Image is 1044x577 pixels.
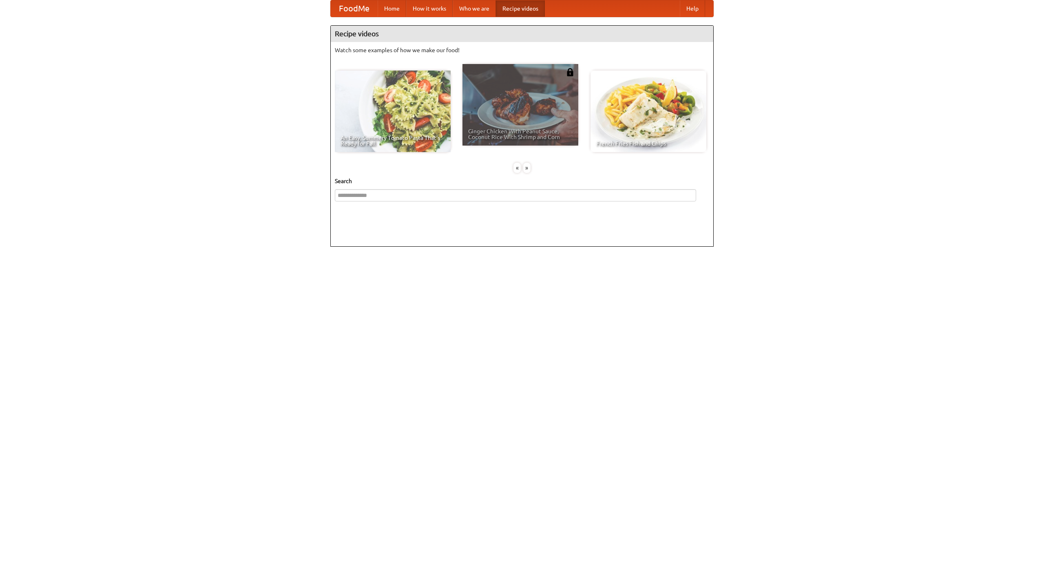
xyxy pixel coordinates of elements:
[680,0,705,17] a: Help
[378,0,406,17] a: Home
[453,0,496,17] a: Who we are
[523,163,531,173] div: »
[513,163,521,173] div: «
[566,68,574,76] img: 483408.png
[596,141,701,146] span: French Fries Fish and Chips
[335,71,451,152] a: An Easy, Summery Tomato Pasta That's Ready for Fall
[335,177,709,185] h5: Search
[331,26,713,42] h4: Recipe videos
[591,71,706,152] a: French Fries Fish and Chips
[331,0,378,17] a: FoodMe
[341,135,445,146] span: An Easy, Summery Tomato Pasta That's Ready for Fall
[335,46,709,54] p: Watch some examples of how we make our food!
[406,0,453,17] a: How it works
[496,0,545,17] a: Recipe videos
